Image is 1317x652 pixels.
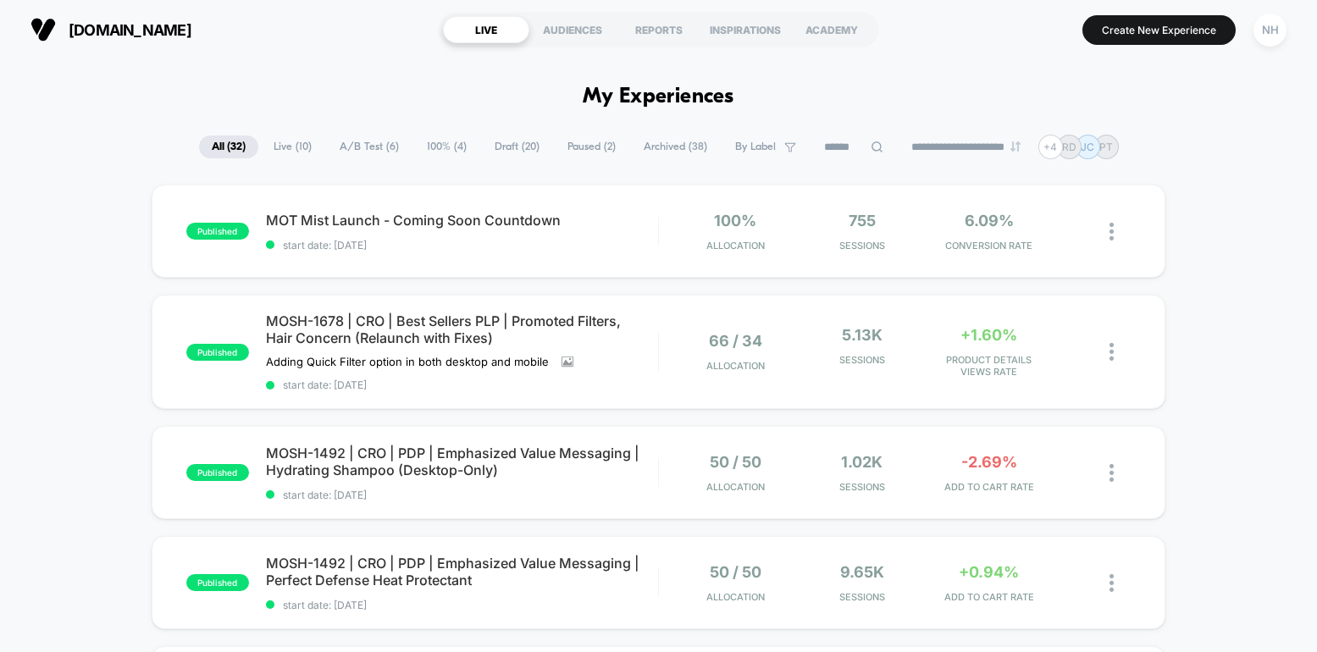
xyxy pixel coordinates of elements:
div: + 4 [1038,135,1063,159]
div: AUDIENCES [529,16,616,43]
span: 1.02k [841,453,883,471]
span: Sessions [803,240,921,251]
span: 5.13k [842,326,883,344]
span: -2.69% [961,453,1017,471]
span: CONVERSION RATE [930,240,1049,251]
span: start date: [DATE] [266,378,658,391]
span: 755 [849,212,876,229]
span: 6.09% [965,212,1014,229]
h1: My Experiences [583,85,734,109]
img: close [1109,464,1114,482]
span: start date: [DATE] [266,599,658,611]
span: MOT Mist Launch - Coming Soon Countdown [266,212,658,229]
span: By Label [735,141,776,153]
span: Adding Quick Filter option in both desktop and mobile [266,355,549,368]
img: close [1109,343,1114,361]
span: A/B Test ( 6 ) [327,135,412,158]
div: LIVE [443,16,529,43]
img: end [1010,141,1021,152]
span: Sessions [803,481,921,493]
span: Draft ( 20 ) [482,135,552,158]
img: Visually logo [30,17,56,42]
span: [DOMAIN_NAME] [69,21,191,39]
span: 66 / 34 [709,332,762,350]
span: +1.60% [960,326,1017,344]
span: published [186,344,249,361]
span: published [186,464,249,481]
p: RD [1062,141,1076,153]
span: Sessions [803,354,921,366]
span: 50 / 50 [710,453,761,471]
span: Paused ( 2 ) [555,135,628,158]
div: ACADEMY [789,16,875,43]
span: Allocation [706,591,765,603]
img: close [1109,574,1114,592]
span: 9.65k [840,563,884,581]
span: Allocation [706,481,765,493]
span: ADD TO CART RATE [930,481,1049,493]
span: Allocation [706,360,765,372]
span: Sessions [803,591,921,603]
p: JC [1081,141,1094,153]
span: Archived ( 38 ) [631,135,720,158]
span: published [186,574,249,591]
p: PT [1099,141,1113,153]
span: start date: [DATE] [266,239,658,251]
span: published [186,223,249,240]
span: MOSH-1492 | CRO | PDP | Emphasized Value Messaging | Hydrating Shampoo (Desktop-Only) [266,445,658,478]
span: PRODUCT DETAILS VIEWS RATE [930,354,1049,378]
div: REPORTS [616,16,702,43]
span: start date: [DATE] [266,489,658,501]
span: MOSH-1678 | CRO | Best Sellers PLP | Promoted Filters, Hair Concern (Relaunch with Fixes) [266,312,658,346]
span: ADD TO CART RATE [930,591,1049,603]
div: INSPIRATIONS [702,16,789,43]
button: NH [1248,13,1292,47]
button: Create New Experience [1082,15,1236,45]
span: All ( 32 ) [199,135,258,158]
span: Live ( 10 ) [261,135,324,158]
span: 100% ( 4 ) [414,135,479,158]
span: 100% [714,212,756,229]
span: +0.94% [959,563,1019,581]
span: Allocation [706,240,765,251]
span: 50 / 50 [710,563,761,581]
img: close [1109,223,1114,240]
div: NH [1253,14,1287,47]
button: [DOMAIN_NAME] [25,16,196,43]
span: MOSH-1492 | CRO | PDP | Emphasized Value Messaging | Perfect Defense Heat Protectant [266,555,658,588]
